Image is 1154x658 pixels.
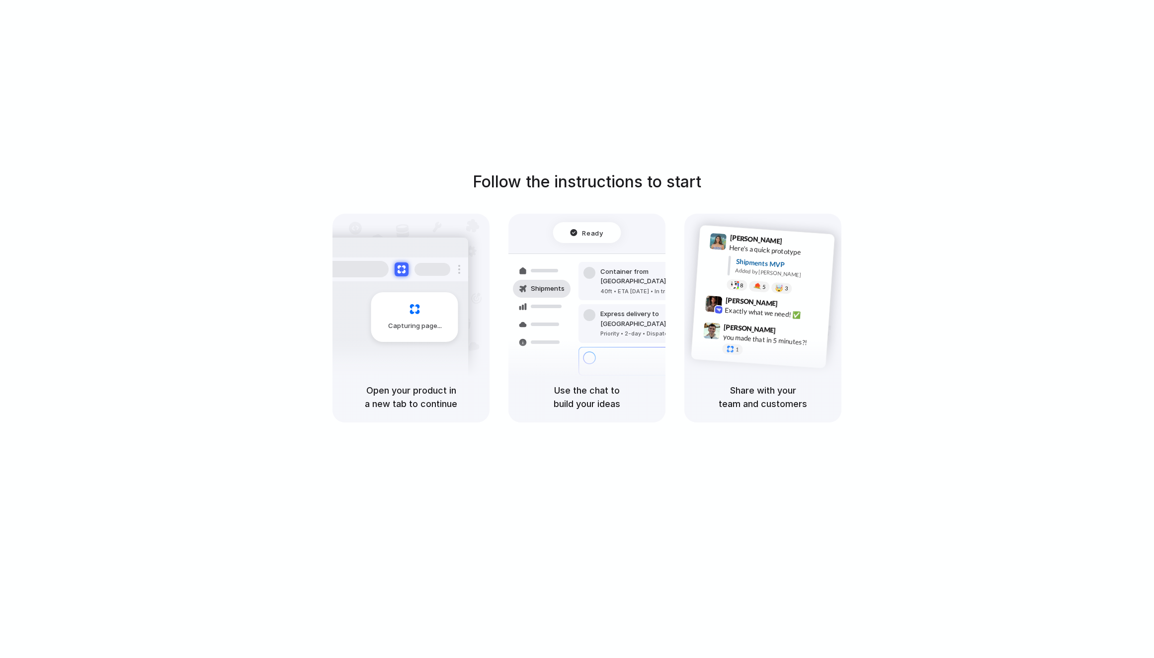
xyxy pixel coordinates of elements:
[725,295,778,309] span: [PERSON_NAME]
[531,284,565,294] span: Shipments
[344,384,478,411] h5: Open your product in a new tab to continue
[735,266,826,281] div: Added by [PERSON_NAME]
[520,384,654,411] h5: Use the chat to build your ideas
[736,347,739,352] span: 1
[600,309,708,329] div: Express delivery to [GEOGRAPHIC_DATA]
[600,329,708,338] div: Priority • 2-day • Dispatched
[696,384,829,411] h5: Share with your team and customers
[785,237,806,248] span: 9:41 AM
[724,321,776,335] span: [PERSON_NAME]
[762,284,766,290] span: 5
[473,170,701,194] h1: Follow the instructions to start
[388,321,443,331] span: Capturing page
[736,256,827,272] div: Shipments MVP
[730,232,782,247] span: [PERSON_NAME]
[779,326,799,338] span: 9:47 AM
[600,267,708,286] div: Container from [GEOGRAPHIC_DATA]
[725,305,824,322] div: Exactly what we need! ✅
[729,242,828,259] div: Here's a quick prototype
[740,282,743,288] span: 8
[582,228,603,238] span: Ready
[781,299,801,311] span: 9:42 AM
[600,287,708,296] div: 40ft • ETA [DATE] • In transit
[723,331,822,348] div: you made that in 5 minutes?!
[785,286,788,291] span: 3
[775,284,784,292] div: 🤯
